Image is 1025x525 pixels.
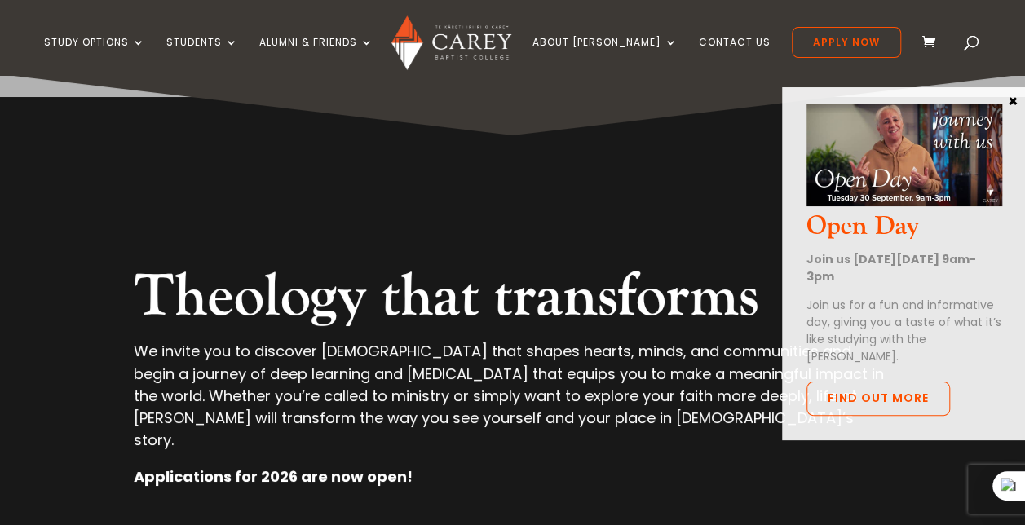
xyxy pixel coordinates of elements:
a: Open Day Oct 2025 [806,192,1002,211]
a: Find out more [806,382,950,416]
strong: Join us [DATE][DATE] 9am-3pm [806,251,976,285]
p: We invite you to discover [DEMOGRAPHIC_DATA] that shapes hearts, minds, and communities and begin... [134,340,891,465]
a: Students [166,37,238,75]
img: Carey Baptist College [391,15,511,70]
a: Alumni & Friends [259,37,373,75]
a: Apply Now [792,27,901,58]
a: Study Options [44,37,145,75]
button: Close [1005,93,1021,108]
h3: Open Day [806,211,1002,250]
h2: Theology that transforms [134,262,891,340]
a: Contact Us [699,37,771,75]
p: Join us for a fun and informative day, giving you a taste of what it’s like studying with the [PE... [806,297,1002,365]
a: About [PERSON_NAME] [532,37,678,75]
img: Open Day Oct 2025 [806,104,1002,206]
